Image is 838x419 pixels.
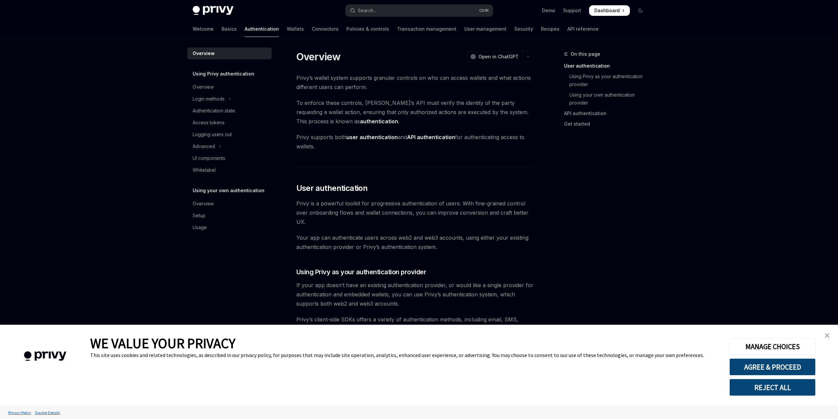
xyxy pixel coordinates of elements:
[193,131,232,138] div: Logging users out
[541,21,559,37] a: Recipes
[729,358,816,375] button: AGREE & PROCEED
[193,49,215,57] div: Overview
[193,154,225,162] div: UI components
[594,7,620,14] span: Dashboard
[245,21,279,37] a: Authentication
[33,407,62,418] a: Tracker Details
[564,61,651,71] a: User authentication
[296,183,368,194] span: User authentication
[90,335,235,352] span: WE VALUE YOUR PRIVACY
[296,199,534,226] span: Privy is a powerful toolkit for progressive authentication of users. With fine-grained control ov...
[7,407,33,418] a: Privacy Policy
[571,50,600,58] span: On this page
[564,119,651,129] a: Get started
[312,21,338,37] a: Connectors
[296,51,341,63] h1: Overview
[360,118,398,125] strong: authentication
[397,21,456,37] a: Transaction management
[193,83,214,91] div: Overview
[635,5,646,16] button: Toggle dark mode
[729,338,816,355] button: MANAGE CHOICES
[564,71,651,90] a: Using Privy as your authentication provider
[466,51,523,62] button: Open in ChatGPT
[193,70,254,78] h5: Using Privy authentication
[542,7,555,14] a: Demo
[187,47,272,59] a: Overview
[90,352,719,358] div: This site uses cookies and related technologies, as described in our privacy policy, for purposes...
[193,107,235,115] div: Authentication state
[187,152,272,164] a: UI components
[187,210,272,222] a: Setup
[187,81,272,93] a: Overview
[187,105,272,117] a: Authentication state
[563,7,581,14] a: Support
[193,224,207,231] div: Usage
[287,21,304,37] a: Wallets
[10,342,80,371] img: company logo
[479,8,489,13] span: Ctrl K
[296,281,534,308] span: If your app doesn’t have an existing authentication provider, or would like a single provider for...
[358,7,376,15] div: Search...
[187,198,272,210] a: Overview
[514,21,533,37] a: Security
[567,21,599,37] a: API reference
[193,166,216,174] div: Whitelabel
[296,98,534,126] span: To enforce these controls, [PERSON_NAME]’s API must verify the identity of the party requesting a...
[564,108,651,119] a: API authentication
[193,187,264,195] h5: Using your own authentication
[187,93,272,105] button: Toggle Login methods section
[296,315,534,343] span: Privy’s client-side SDKs offers a variety of authentication methods, including email, SMS, passke...
[345,5,493,16] button: Open search
[825,333,829,338] img: close banner
[346,134,398,140] strong: user authentication
[478,53,519,60] span: Open in ChatGPT
[193,95,225,103] div: Login methods
[193,142,215,150] div: Advanced
[729,379,816,396] button: REJECT ALL
[187,140,272,152] button: Toggle Advanced section
[187,222,272,233] a: Usage
[296,73,534,92] span: Privy’s wallet system supports granular controls on who can access wallets and what actions diffe...
[193,119,225,127] div: Access tokens
[296,233,534,252] span: Your app can authenticate users across web2 and web3 accounts, using either your existing authent...
[346,21,389,37] a: Policies & controls
[222,21,237,37] a: Basics
[193,21,214,37] a: Welcome
[187,164,272,176] a: Whitelabel
[296,267,426,277] span: Using Privy as your authentication provider
[193,200,214,208] div: Overview
[187,129,272,140] a: Logging users out
[193,212,205,220] div: Setup
[187,117,272,129] a: Access tokens
[464,21,506,37] a: User management
[821,329,834,342] a: close banner
[589,5,630,16] a: Dashboard
[193,6,233,15] img: dark logo
[296,133,534,151] span: Privy supports both and for authenticating access to wallets.
[564,90,651,108] a: Using your own authentication provider
[407,134,455,140] strong: API authentication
